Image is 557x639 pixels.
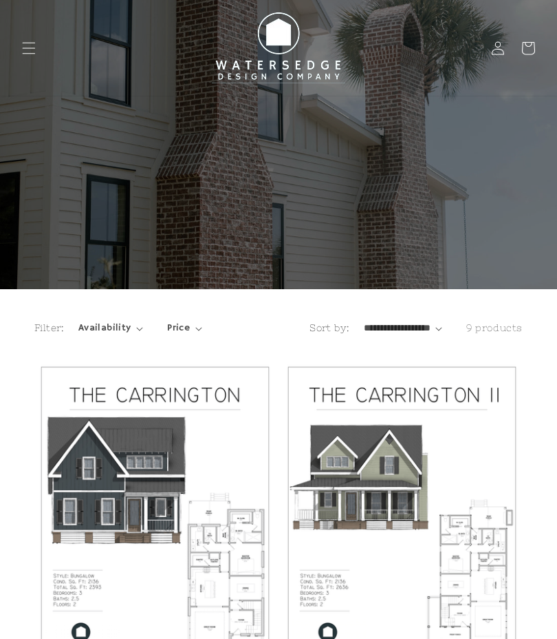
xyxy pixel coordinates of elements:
h2: Filter: [34,321,65,335]
summary: Availability (0 selected) [78,321,143,335]
label: Sort by: [309,322,349,333]
span: Price [167,321,190,335]
span: Availability [78,321,131,335]
summary: Menu [14,33,44,63]
summary: Price [167,321,202,335]
span: 9 products [466,322,523,333]
img: Watersedge Design Co [203,6,354,91]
